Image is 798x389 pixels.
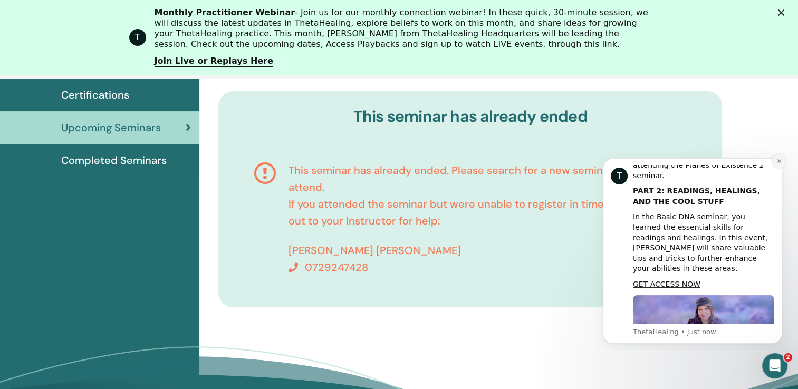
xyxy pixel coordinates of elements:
iframe: Intercom notifications message [587,149,798,350]
a: Join Live or Replays Here [155,56,273,67]
span: 0729247428 [305,260,368,274]
div: - Join us for our monthly connection webinar! In these quick, 30-minute session, we will discuss ... [155,7,652,50]
div: Close [778,9,789,16]
b: Monthly Practitioner Webinar [155,7,295,17]
h3: This seminar has already ended [234,107,706,126]
p: This seminar has already ended. Please search for a new seminar date to attend. [289,162,687,196]
span: Completed Seminars [61,152,167,168]
span: Certifications [61,87,129,103]
p: If you attended the seminar but were unable to register in time please reach out to your Instruct... [289,196,687,229]
div: Profile image for ThetaHealing [129,29,146,46]
span: 2 [784,353,792,362]
span: Upcoming Seminars [61,120,161,135]
p: [PERSON_NAME] [PERSON_NAME] [289,242,687,259]
iframe: Intercom live chat [762,353,787,378]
